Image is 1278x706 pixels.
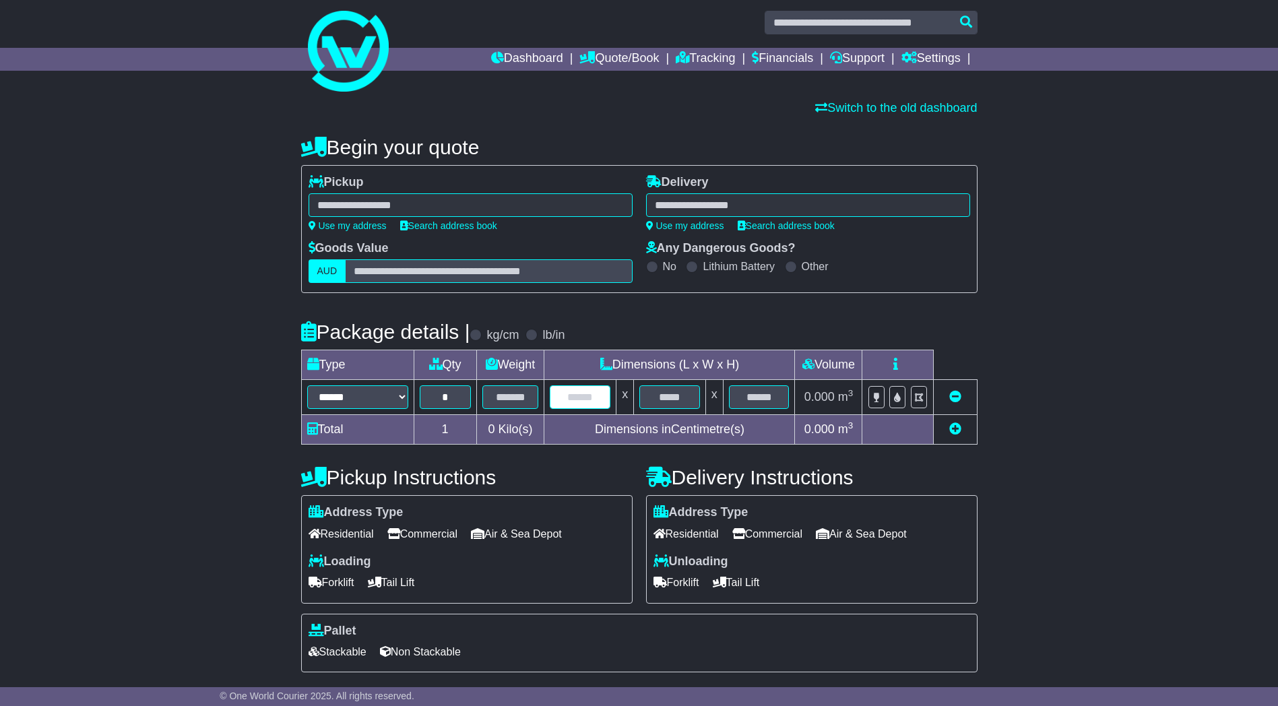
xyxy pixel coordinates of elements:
[544,350,795,380] td: Dimensions (L x W x H)
[476,350,544,380] td: Weight
[804,390,835,404] span: 0.000
[752,48,813,71] a: Financials
[301,466,633,488] h4: Pickup Instructions
[713,572,760,593] span: Tail Lift
[309,554,371,569] label: Loading
[471,523,562,544] span: Air & Sea Depot
[544,415,795,445] td: Dimensions in Centimetre(s)
[646,220,724,231] a: Use my address
[309,241,389,256] label: Goods Value
[491,48,563,71] a: Dashboard
[476,415,544,445] td: Kilo(s)
[380,641,461,662] span: Non Stackable
[830,48,885,71] a: Support
[653,554,728,569] label: Unloading
[646,241,796,256] label: Any Dangerous Goods?
[542,328,565,343] label: lb/in
[579,48,659,71] a: Quote/Book
[646,175,709,190] label: Delivery
[414,350,476,380] td: Qty
[309,624,356,639] label: Pallet
[301,415,414,445] td: Total
[309,175,364,190] label: Pickup
[703,260,775,273] label: Lithium Battery
[653,572,699,593] span: Forklift
[848,420,854,430] sup: 3
[653,505,748,520] label: Address Type
[676,48,735,71] a: Tracking
[838,422,854,436] span: m
[795,350,862,380] td: Volume
[838,390,854,404] span: m
[301,350,414,380] td: Type
[901,48,961,71] a: Settings
[486,328,519,343] label: kg/cm
[949,422,961,436] a: Add new item
[301,321,470,343] h4: Package details |
[309,505,404,520] label: Address Type
[301,136,978,158] h4: Begin your quote
[732,523,802,544] span: Commercial
[848,388,854,398] sup: 3
[705,380,723,415] td: x
[646,466,978,488] h4: Delivery Instructions
[368,572,415,593] span: Tail Lift
[220,691,414,701] span: © One World Courier 2025. All rights reserved.
[309,220,387,231] a: Use my address
[309,641,366,662] span: Stackable
[738,220,835,231] a: Search address book
[653,523,719,544] span: Residential
[663,260,676,273] label: No
[309,523,374,544] span: Residential
[804,422,835,436] span: 0.000
[488,422,494,436] span: 0
[949,390,961,404] a: Remove this item
[309,572,354,593] span: Forklift
[387,523,457,544] span: Commercial
[815,101,977,115] a: Switch to the old dashboard
[816,523,907,544] span: Air & Sea Depot
[616,380,634,415] td: x
[400,220,497,231] a: Search address book
[414,415,476,445] td: 1
[802,260,829,273] label: Other
[309,259,346,283] label: AUD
